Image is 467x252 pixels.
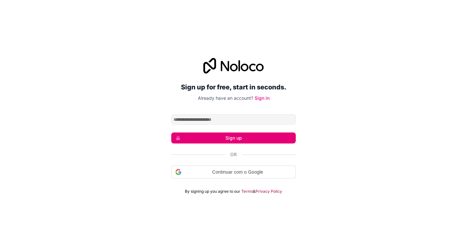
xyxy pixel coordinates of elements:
span: Continuar com o Google [184,169,292,176]
a: Terms [241,189,253,194]
button: Sign up [171,132,296,143]
a: Sign in [255,95,269,101]
h2: Sign up for free, start in seconds. [171,81,296,93]
span: By signing up you agree to our [185,189,240,194]
div: Continuar com o Google [171,166,296,178]
span: Already have an account? [198,95,253,101]
a: Privacy Policy [256,189,282,194]
span: Or [230,151,237,158]
span: & [253,189,256,194]
input: Email address [171,114,296,125]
